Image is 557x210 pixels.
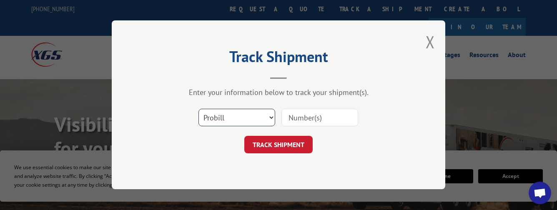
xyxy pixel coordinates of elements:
[153,88,404,97] div: Enter your information below to track your shipment(s).
[153,51,404,67] h2: Track Shipment
[529,182,551,204] div: Open chat
[281,109,358,127] input: Number(s)
[426,31,435,53] button: Close modal
[244,136,313,154] button: TRACK SHIPMENT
